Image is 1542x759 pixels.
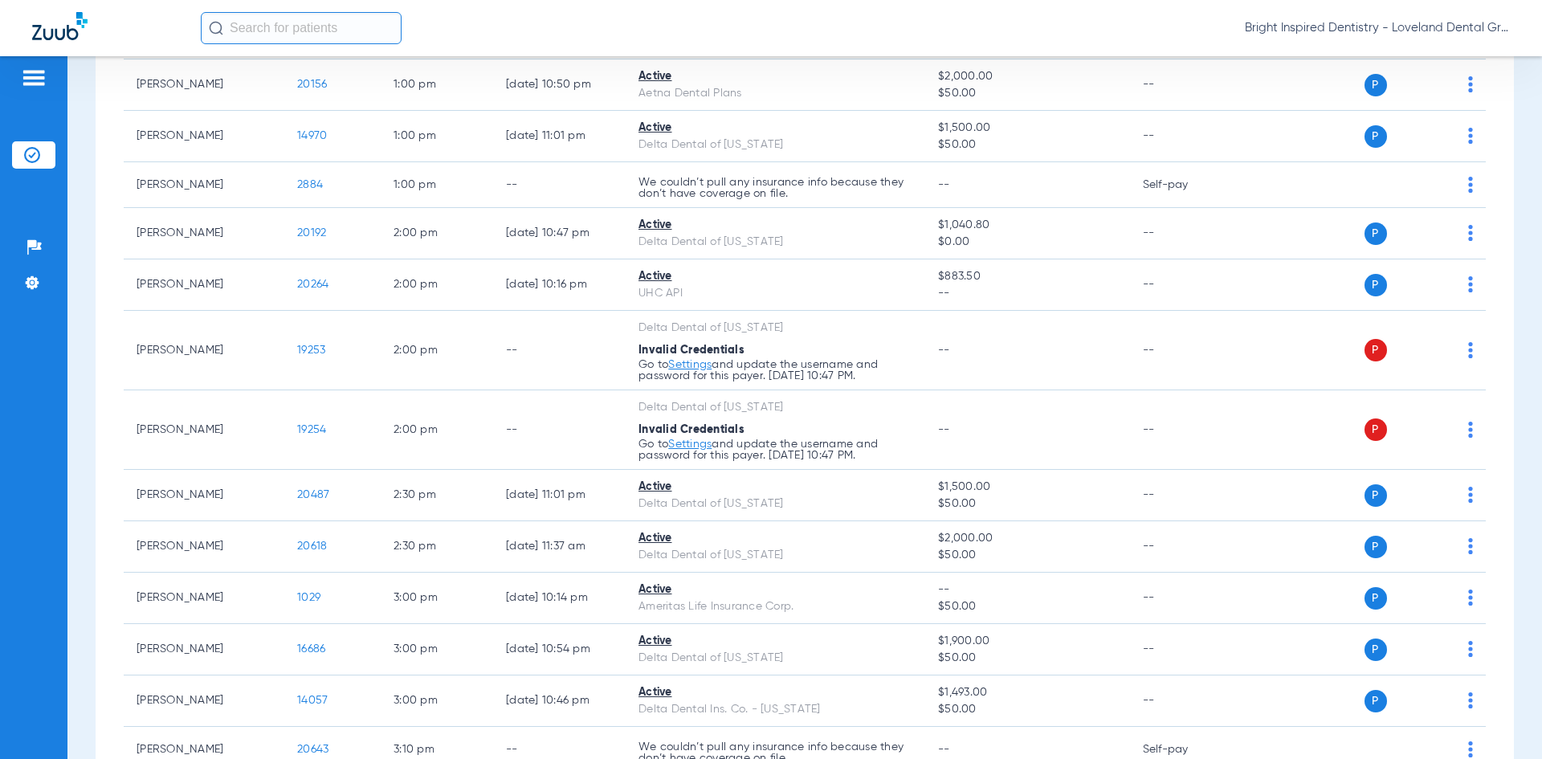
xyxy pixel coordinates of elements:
a: Settings [668,359,712,370]
span: $50.00 [938,137,1116,153]
div: Active [638,120,912,137]
td: 3:00 PM [381,675,493,727]
span: $1,493.00 [938,684,1116,701]
div: Active [638,530,912,547]
span: -- [938,345,950,356]
div: Ameritas Life Insurance Corp. [638,598,912,615]
img: group-dot-blue.svg [1468,225,1473,241]
div: Delta Dental of [US_STATE] [638,234,912,251]
span: 20264 [297,279,328,290]
td: [DATE] 11:01 PM [493,470,626,521]
td: [PERSON_NAME] [124,624,284,675]
td: [PERSON_NAME] [124,470,284,521]
td: [DATE] 11:37 AM [493,521,626,573]
span: $1,500.00 [938,479,1116,496]
img: Zuub Logo [32,12,88,40]
span: P [1365,125,1387,148]
span: P [1365,274,1387,296]
p: Go to and update the username and password for this payer. [DATE] 10:47 PM. [638,439,912,461]
td: -- [493,390,626,470]
div: Delta Dental of [US_STATE] [638,650,912,667]
td: [DATE] 10:50 PM [493,59,626,111]
td: [DATE] 10:47 PM [493,208,626,259]
td: [PERSON_NAME] [124,259,284,311]
div: Delta Dental Ins. Co. - [US_STATE] [638,701,912,718]
td: [DATE] 10:14 PM [493,573,626,624]
span: P [1365,587,1387,610]
td: [PERSON_NAME] [124,111,284,162]
iframe: Chat Widget [1462,682,1542,759]
td: -- [493,311,626,390]
td: -- [493,162,626,208]
td: 2:30 PM [381,470,493,521]
td: 3:00 PM [381,573,493,624]
img: group-dot-blue.svg [1468,177,1473,193]
span: 16686 [297,643,325,655]
span: 14057 [297,695,328,706]
span: -- [938,285,1116,302]
td: -- [1130,208,1238,259]
span: Invalid Credentials [638,424,744,435]
img: group-dot-blue.svg [1468,342,1473,358]
td: 1:00 PM [381,162,493,208]
div: Delta Dental of [US_STATE] [638,320,912,337]
div: Active [638,217,912,234]
td: 3:00 PM [381,624,493,675]
div: Active [638,633,912,650]
span: $2,000.00 [938,68,1116,85]
div: Active [638,268,912,285]
div: Active [638,68,912,85]
span: $0.00 [938,234,1116,251]
div: Delta Dental of [US_STATE] [638,496,912,512]
span: 19254 [297,424,326,435]
td: [PERSON_NAME] [124,390,284,470]
td: [PERSON_NAME] [124,521,284,573]
img: group-dot-blue.svg [1468,641,1473,657]
span: 20643 [297,744,328,755]
td: [DATE] 10:16 PM [493,259,626,311]
td: [PERSON_NAME] [124,573,284,624]
td: 2:00 PM [381,208,493,259]
img: group-dot-blue.svg [1468,538,1473,554]
span: $883.50 [938,268,1116,285]
div: Active [638,581,912,598]
td: [PERSON_NAME] [124,311,284,390]
td: Self-pay [1130,162,1238,208]
input: Search for patients [201,12,402,44]
span: -- [938,424,950,435]
p: Go to and update the username and password for this payer. [DATE] 10:47 PM. [638,359,912,382]
span: P [1365,418,1387,441]
td: [PERSON_NAME] [124,59,284,111]
td: [PERSON_NAME] [124,675,284,727]
p: We couldn’t pull any insurance info because they don’t have coverage on file. [638,177,912,199]
td: -- [1130,111,1238,162]
span: P [1365,339,1387,361]
td: -- [1130,259,1238,311]
div: Active [638,479,912,496]
td: -- [1130,470,1238,521]
span: $50.00 [938,598,1116,615]
td: -- [1130,390,1238,470]
img: group-dot-blue.svg [1468,276,1473,292]
span: P [1365,222,1387,245]
span: $50.00 [938,650,1116,667]
td: 2:00 PM [381,311,493,390]
td: [DATE] 10:46 PM [493,675,626,727]
td: 1:00 PM [381,59,493,111]
a: Settings [668,439,712,450]
div: Aetna Dental Plans [638,85,912,102]
img: Search Icon [209,21,223,35]
td: -- [1130,624,1238,675]
td: 1:00 PM [381,111,493,162]
span: P [1365,484,1387,507]
span: P [1365,639,1387,661]
img: group-dot-blue.svg [1468,76,1473,92]
span: 20487 [297,489,329,500]
td: [PERSON_NAME] [124,162,284,208]
div: Active [638,684,912,701]
span: $1,040.80 [938,217,1116,234]
div: Delta Dental of [US_STATE] [638,547,912,564]
div: UHC API [638,285,912,302]
td: -- [1130,573,1238,624]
